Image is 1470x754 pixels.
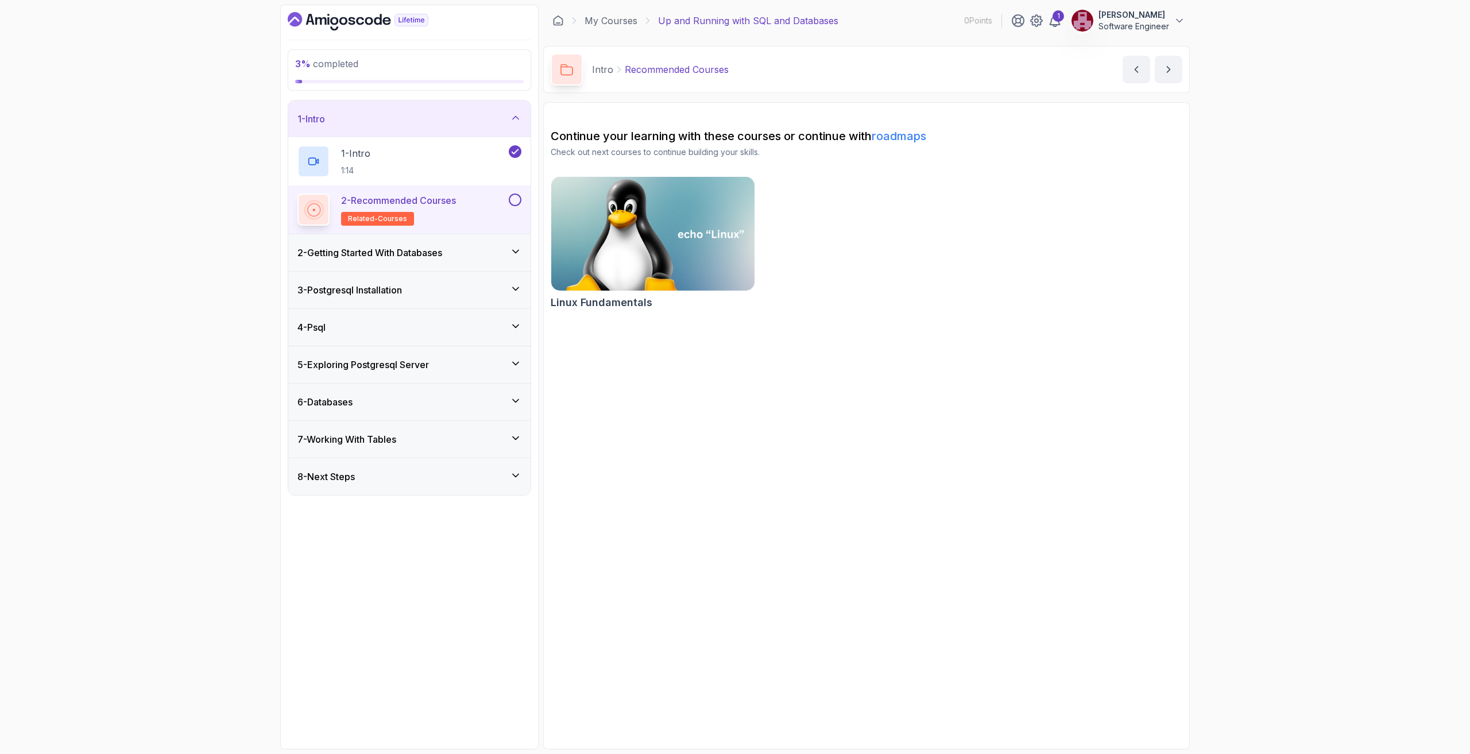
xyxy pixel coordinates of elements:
p: Check out next courses to continue building your skills. [551,146,1182,158]
h3: 1 - Intro [297,112,325,126]
p: [PERSON_NAME] [1098,9,1169,21]
button: 4-Psql [288,309,531,346]
button: 8-Next Steps [288,458,531,495]
button: 1-Intro1:14 [297,145,521,177]
button: user profile image[PERSON_NAME]Software Engineer [1071,9,1185,32]
div: 1 [1053,10,1064,22]
h3: 5 - Exploring Postgresql Server [297,358,429,372]
h2: Continue your learning with these courses or continue with [551,128,1182,144]
h3: 6 - Databases [297,395,353,409]
img: Linux Fundamentals card [546,174,760,293]
p: 2 - Recommended Courses [341,194,456,207]
h3: 4 - Psql [297,320,326,334]
p: 1:14 [341,165,370,176]
button: 7-Working With Tables [288,421,531,458]
p: 0 Points [964,15,992,26]
h2: Linux Fundamentals [551,295,652,311]
h3: 8 - Next Steps [297,470,355,484]
p: 1 - Intro [341,146,370,160]
p: Recommended Courses [625,63,729,76]
a: roadmaps [872,129,926,143]
p: Intro [592,63,613,76]
span: completed [295,58,358,69]
a: My Courses [585,14,637,28]
button: 1-Intro [288,100,531,137]
img: user profile image [1071,10,1093,32]
h3: 7 - Working With Tables [297,432,396,446]
button: previous content [1123,56,1150,83]
a: 1 [1048,14,1062,28]
button: 6-Databases [288,384,531,420]
button: 2-Getting Started With Databases [288,234,531,271]
button: 5-Exploring Postgresql Server [288,346,531,383]
p: Up and Running with SQL and Databases [658,14,838,28]
a: Linux Fundamentals cardLinux Fundamentals [551,176,755,311]
a: Dashboard [552,15,564,26]
button: next content [1155,56,1182,83]
h3: 3 - Postgresql Installation [297,283,402,297]
h3: 2 - Getting Started With Databases [297,246,442,260]
a: Dashboard [288,12,455,30]
button: 3-Postgresql Installation [288,272,531,308]
button: 2-Recommended Coursesrelated-courses [297,194,521,226]
span: related-courses [348,214,407,223]
span: 3 % [295,58,311,69]
p: Software Engineer [1098,21,1169,32]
